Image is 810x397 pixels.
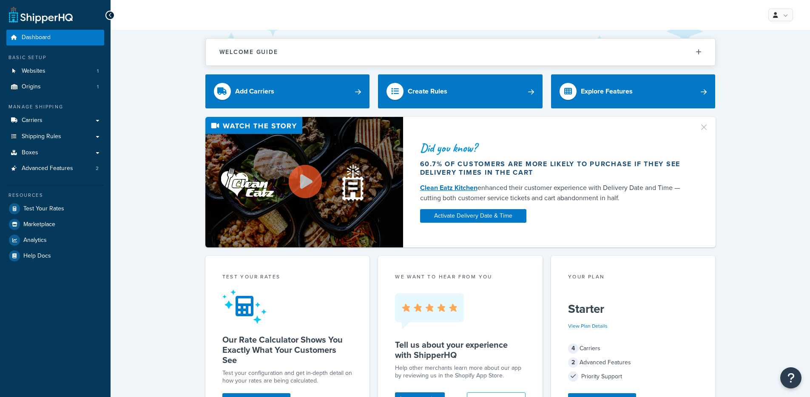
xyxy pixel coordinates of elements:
div: Create Rules [408,85,447,97]
a: Activate Delivery Date & Time [420,209,526,223]
span: Origins [22,83,41,91]
button: Welcome Guide [206,39,715,65]
div: Advanced Features [568,357,699,369]
span: Test Your Rates [23,205,64,213]
h5: Starter [568,302,699,316]
span: Dashboard [22,34,51,41]
span: 1 [97,83,99,91]
a: Shipping Rules [6,129,104,145]
a: Dashboard [6,30,104,45]
span: Help Docs [23,252,51,260]
a: Test Your Rates [6,201,104,216]
span: Carriers [22,117,43,124]
div: Manage Shipping [6,103,104,111]
span: 1 [97,68,99,75]
a: Analytics [6,233,104,248]
span: 2 [568,357,578,368]
div: Test your configuration and get in-depth detail on how your rates are being calculated. [222,369,353,385]
li: Origins [6,79,104,95]
span: Analytics [23,237,47,244]
p: we want to hear from you [395,273,526,281]
img: Video thumbnail [205,117,403,247]
a: Help Docs [6,248,104,264]
div: Resources [6,192,104,199]
a: View Plan Details [568,322,608,330]
p: Help other merchants learn more about our app by reviewing us in the Shopify App Store. [395,364,526,380]
div: Your Plan [568,273,699,283]
a: Carriers [6,113,104,128]
h2: Welcome Guide [219,49,278,55]
a: Websites1 [6,63,104,79]
a: Explore Features [551,74,716,108]
a: Marketplace [6,217,104,232]
span: 2 [96,165,99,172]
div: Explore Features [581,85,633,97]
span: Shipping Rules [22,133,61,140]
a: Add Carriers [205,74,370,108]
li: Websites [6,63,104,79]
h5: Our Rate Calculator Shows You Exactly What Your Customers See [222,335,353,365]
a: Advanced Features2 [6,161,104,176]
div: 60.7% of customers are more likely to purchase if they see delivery times in the cart [420,160,689,177]
div: Carriers [568,343,699,354]
button: Open Resource Center [780,367,801,388]
div: Did you know? [420,142,689,154]
span: Websites [22,68,45,75]
span: Advanced Features [22,165,73,172]
span: 4 [568,343,578,354]
a: Boxes [6,145,104,161]
a: Clean Eatz Kitchen [420,183,477,193]
div: Add Carriers [235,85,274,97]
div: Basic Setup [6,54,104,61]
a: Create Rules [378,74,543,108]
span: Marketplace [23,221,55,228]
li: Advanced Features [6,161,104,176]
a: Origins1 [6,79,104,95]
div: Priority Support [568,371,699,383]
h5: Tell us about your experience with ShipperHQ [395,340,526,360]
div: Test your rates [222,273,353,283]
span: Boxes [22,149,38,156]
div: enhanced their customer experience with Delivery Date and Time — cutting both customer service ti... [420,183,689,203]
